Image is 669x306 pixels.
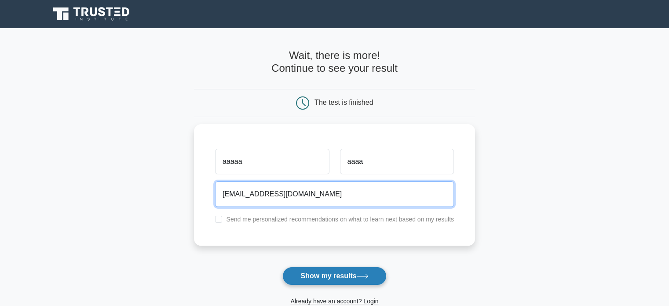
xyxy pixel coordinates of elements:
h4: Wait, there is more! Continue to see your result [194,49,475,75]
a: Already have an account? Login [290,298,378,305]
input: Last name [340,149,454,174]
button: Show my results [282,267,386,285]
label: Send me personalized recommendations on what to learn next based on my results [226,216,454,223]
input: First name [215,149,329,174]
input: Email [215,181,454,207]
div: The test is finished [314,99,373,106]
